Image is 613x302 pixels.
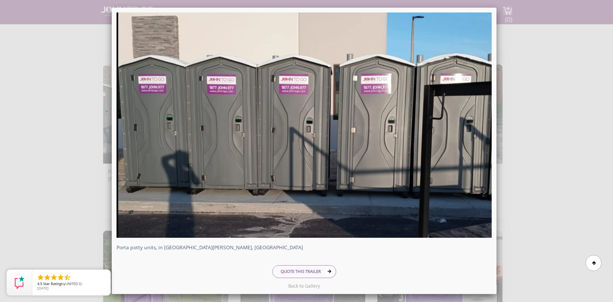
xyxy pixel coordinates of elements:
[117,12,267,238] a: Previous
[117,241,492,260] p: Porta potty units, in [GEOGRAPHIC_DATA][PERSON_NAME], [GEOGRAPHIC_DATA]
[37,281,42,286] span: 4.5
[50,274,58,281] li: 
[342,12,492,238] a: Next
[37,282,105,286] span: by
[37,286,49,290] span: [DATE]
[57,274,64,281] li: 
[64,274,71,281] li: 
[272,265,336,278] a: QUOTE THIS TRAILER
[43,274,51,281] li: 
[43,281,61,286] span: Star Rating
[13,276,26,289] img: Review Rating
[65,281,83,286] span: UNITED O.
[37,274,44,281] li: 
